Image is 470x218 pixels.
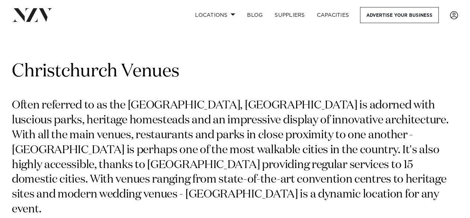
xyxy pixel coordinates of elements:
a: Advertise your business [360,7,439,23]
p: Often referred to as the [GEOGRAPHIC_DATA], [GEOGRAPHIC_DATA] is adorned with luscious parks, her... [12,98,458,217]
a: BLOG [241,7,269,23]
a: Capacities [311,7,355,23]
a: Locations [189,7,241,23]
a: SUPPLIERS [269,7,311,23]
h1: Christchurch Venues [12,60,458,83]
img: nzv-logo.png [12,8,52,22]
